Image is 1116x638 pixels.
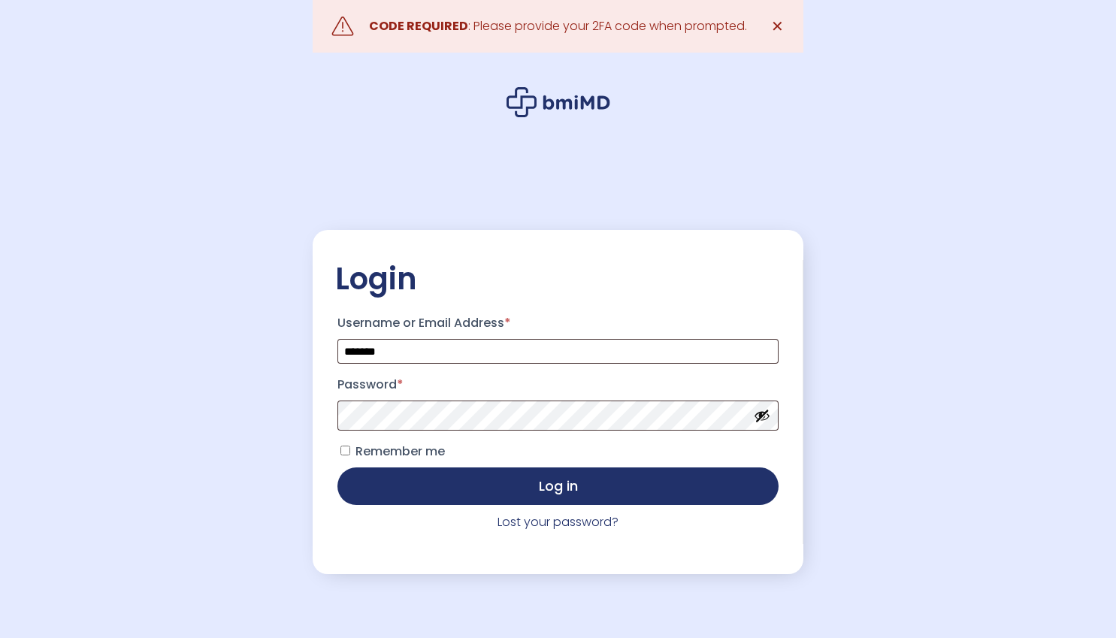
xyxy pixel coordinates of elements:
input: Remember me [340,446,350,455]
h2: Login [335,260,781,298]
button: Show password [754,407,770,424]
span: Remember me [355,443,445,460]
label: Password [337,373,779,397]
label: Username or Email Address [337,311,779,335]
strong: CODE REQUIRED [369,17,468,35]
button: Log in [337,467,779,505]
a: ✕ [762,11,792,41]
div: : Please provide your 2FA code when prompted. [369,16,747,37]
span: ✕ [771,16,784,37]
a: Lost your password? [498,513,618,531]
